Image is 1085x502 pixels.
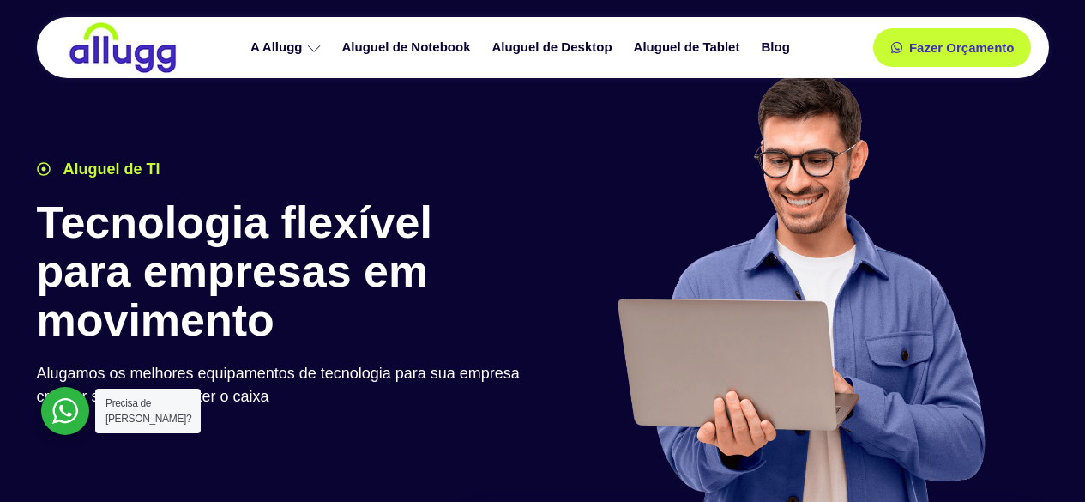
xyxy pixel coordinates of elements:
[59,158,160,181] span: Aluguel de TI
[37,362,534,408] p: Alugamos os melhores equipamentos de tecnologia para sua empresa crescer sem comprometer o caixa
[67,21,178,74] img: locação de TI é Allugg
[625,33,753,63] a: Aluguel de Tablet
[242,33,334,63] a: A Allugg
[105,397,191,425] span: Precisa de [PERSON_NAME]?
[752,33,802,63] a: Blog
[484,33,625,63] a: Aluguel de Desktop
[334,33,484,63] a: Aluguel de Notebook
[909,41,1015,54] span: Fazer Orçamento
[873,28,1032,67] a: Fazer Orçamento
[37,198,534,346] h1: Tecnologia flexível para empresas em movimento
